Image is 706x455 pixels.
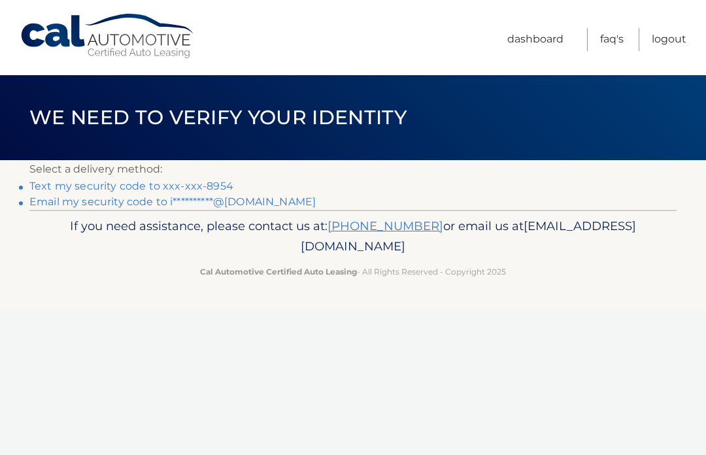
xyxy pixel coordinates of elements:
[20,13,196,59] a: Cal Automotive
[29,195,316,208] a: Email my security code to i**********@[DOMAIN_NAME]
[49,265,657,278] p: - All Rights Reserved - Copyright 2025
[29,105,407,129] span: We need to verify your identity
[49,216,657,258] p: If you need assistance, please contact us at: or email us at
[328,218,443,233] a: [PHONE_NUMBER]
[652,28,686,51] a: Logout
[29,180,233,192] a: Text my security code to xxx-xxx-8954
[507,28,563,51] a: Dashboard
[600,28,624,51] a: FAQ's
[200,267,357,277] strong: Cal Automotive Certified Auto Leasing
[29,160,677,178] p: Select a delivery method:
